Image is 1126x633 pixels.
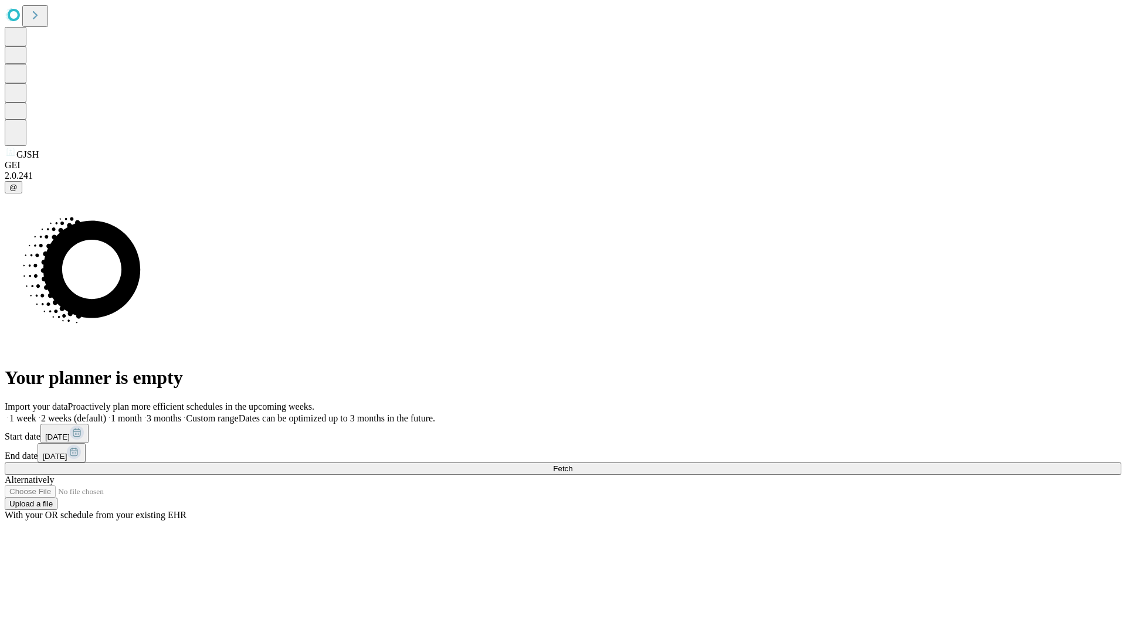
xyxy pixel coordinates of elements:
button: Upload a file [5,498,57,510]
div: 2.0.241 [5,171,1121,181]
button: [DATE] [38,443,86,462]
span: 1 month [111,413,142,423]
div: GEI [5,160,1121,171]
span: Import your data [5,401,68,411]
h1: Your planner is empty [5,367,1121,389]
span: Alternatively [5,475,54,485]
span: Fetch [553,464,572,473]
button: @ [5,181,22,193]
div: Start date [5,424,1121,443]
span: [DATE] [42,452,67,461]
span: [DATE] [45,433,70,441]
span: Proactively plan more efficient schedules in the upcoming weeks. [68,401,314,411]
span: Custom range [186,413,238,423]
button: [DATE] [40,424,89,443]
span: 1 week [9,413,36,423]
span: 3 months [147,413,181,423]
span: 2 weeks (default) [41,413,106,423]
span: Dates can be optimized up to 3 months in the future. [239,413,435,423]
button: Fetch [5,462,1121,475]
span: GJSH [16,149,39,159]
span: With your OR schedule from your existing EHR [5,510,186,520]
span: @ [9,183,18,192]
div: End date [5,443,1121,462]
